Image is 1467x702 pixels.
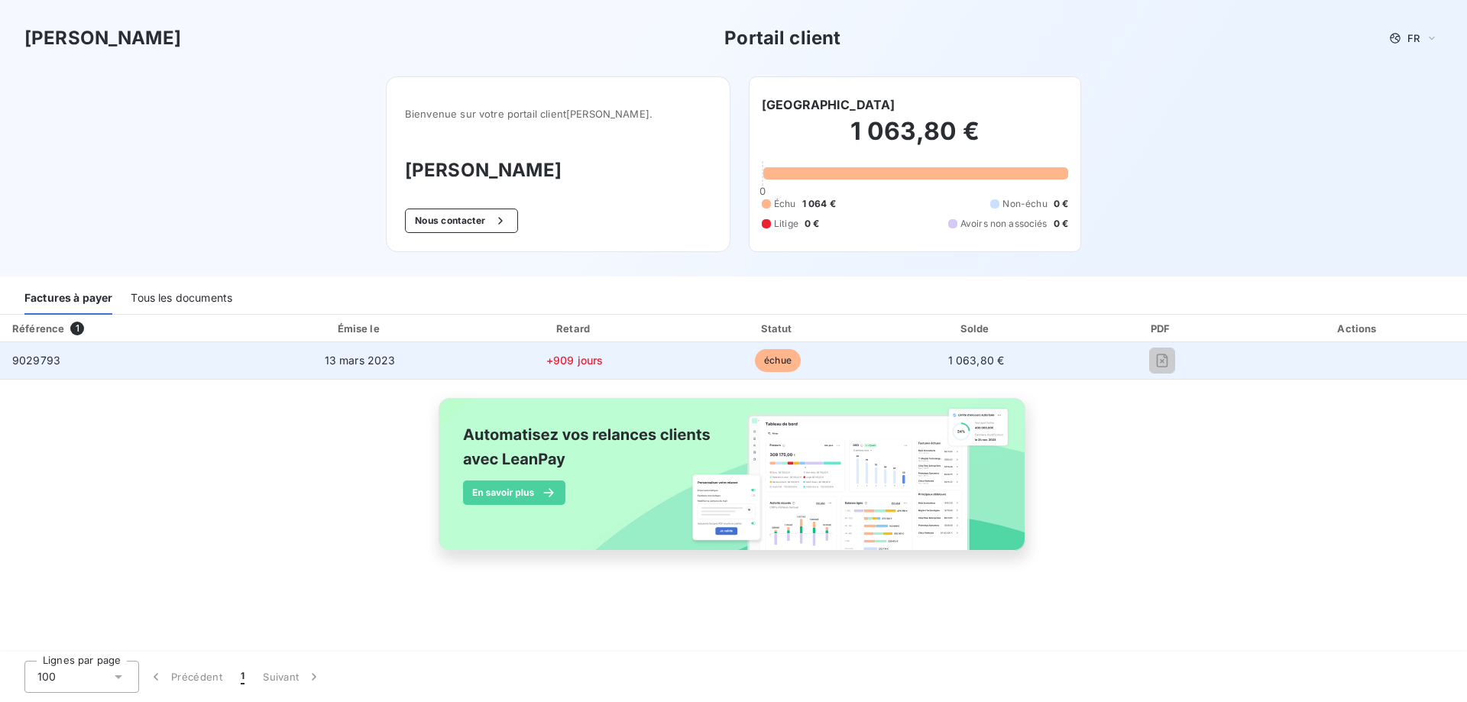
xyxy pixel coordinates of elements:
[774,217,798,231] span: Litige
[251,321,469,336] div: Émise le
[425,389,1042,577] img: banner
[254,661,331,693] button: Suivant
[475,321,675,336] div: Retard
[755,349,801,372] span: échue
[1002,197,1047,211] span: Non-échu
[546,354,604,367] span: +909 jours
[948,354,1005,367] span: 1 063,80 €
[37,669,56,684] span: 100
[802,197,836,211] span: 1 064 €
[12,322,64,335] div: Référence
[12,354,60,367] span: 9029793
[241,669,244,684] span: 1
[24,24,181,52] h3: [PERSON_NAME]
[762,95,895,114] h6: [GEOGRAPHIC_DATA]
[232,661,254,693] button: 1
[724,24,840,52] h3: Portail client
[405,108,711,120] span: Bienvenue sur votre portail client [PERSON_NAME] .
[1054,217,1068,231] span: 0 €
[131,283,232,315] div: Tous les documents
[24,283,112,315] div: Factures à payer
[960,217,1048,231] span: Avoirs non associés
[1253,321,1464,336] div: Actions
[805,217,819,231] span: 0 €
[774,197,796,211] span: Échu
[139,661,232,693] button: Précédent
[70,322,84,335] span: 1
[1054,197,1068,211] span: 0 €
[759,185,766,197] span: 0
[762,116,1068,162] h2: 1 063,80 €
[1077,321,1247,336] div: PDF
[325,354,396,367] span: 13 mars 2023
[405,209,518,233] button: Nous contacter
[681,321,876,336] div: Statut
[881,321,1070,336] div: Solde
[1407,32,1420,44] span: FR
[405,157,711,184] h3: [PERSON_NAME]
